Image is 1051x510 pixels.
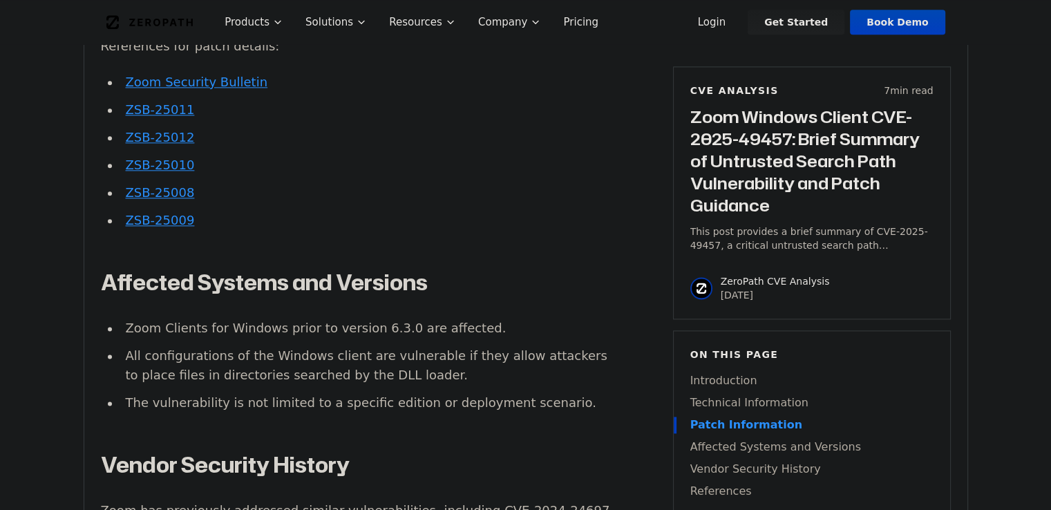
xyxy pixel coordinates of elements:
p: ZeroPath CVE Analysis [721,274,830,288]
a: Affected Systems and Versions [690,439,934,455]
a: ZSB-25008 [125,185,194,200]
a: References [690,483,934,500]
a: ZSB-25012 [125,130,194,144]
a: Technical Information [690,395,934,411]
h3: Zoom Windows Client CVE-2025-49457: Brief Summary of Untrusted Search Path Vulnerability and Patc... [690,106,934,216]
li: All configurations of the Windows client are vulnerable if they allow attackers to place files in... [120,346,615,385]
a: Login [681,10,743,35]
p: 7 min read [884,84,933,97]
p: This post provides a brief summary of CVE-2025-49457, a critical untrusted search path vulnerabil... [690,225,934,252]
p: [DATE] [721,288,830,302]
img: ZeroPath CVE Analysis [690,277,712,299]
a: Zoom Security Bulletin [125,75,267,89]
a: Book Demo [850,10,945,35]
a: Get Started [748,10,844,35]
h6: CVE Analysis [690,84,779,97]
h6: On this page [690,348,934,361]
a: ZSB-25010 [125,158,194,172]
a: Vendor Security History [690,461,934,478]
li: Zoom Clients for Windows prior to version 6.3.0 are affected. [120,319,615,338]
p: References for patch details: [101,37,615,56]
a: ZSB-25011 [125,102,194,117]
a: Patch Information [690,417,934,433]
h2: Affected Systems and Versions [101,269,615,296]
a: ZSB-25009 [125,213,194,227]
a: Introduction [690,372,934,389]
h2: Vendor Security History [101,451,615,479]
li: The vulnerability is not limited to a specific edition or deployment scenario. [120,393,615,413]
